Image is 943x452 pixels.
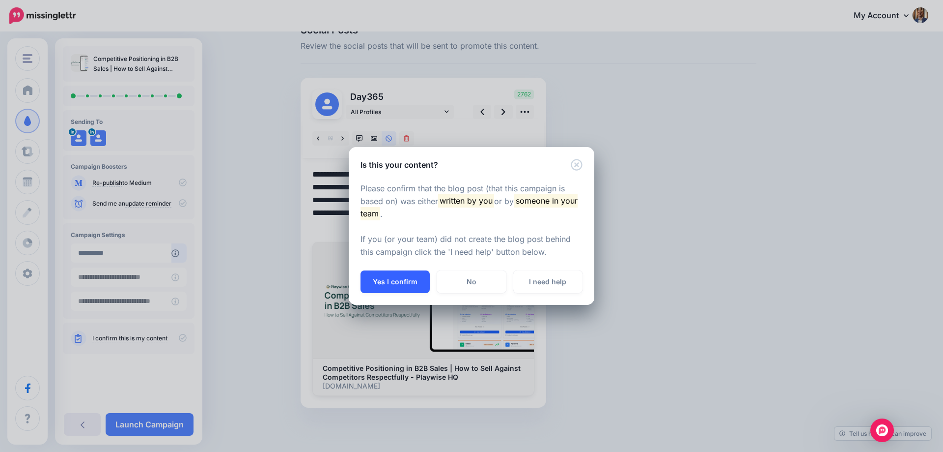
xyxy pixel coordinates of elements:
h5: Is this your content? [361,159,438,171]
button: Close [571,159,582,171]
a: I need help [513,271,582,293]
button: Yes I confirm [361,271,430,293]
mark: written by you [438,194,494,207]
mark: someone in your team [361,194,578,220]
a: No [437,271,506,293]
p: Please confirm that the blog post (that this campaign is based on) was either or by . If you (or ... [361,182,582,259]
div: Open Intercom Messenger [870,419,894,442]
